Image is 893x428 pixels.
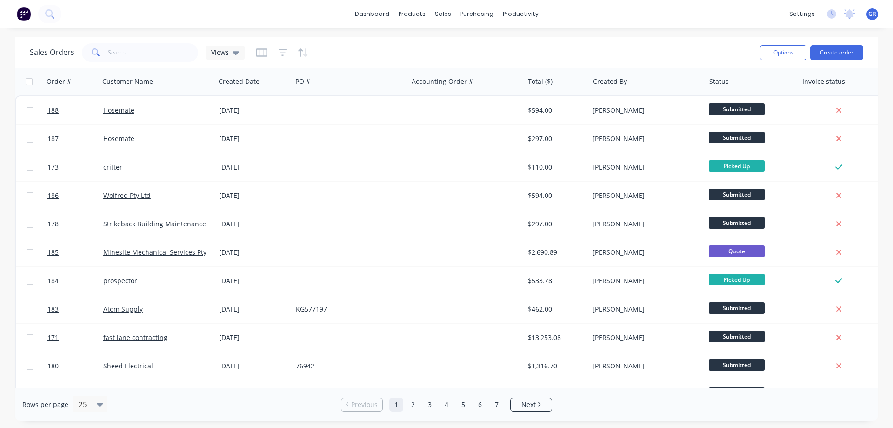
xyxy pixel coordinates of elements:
[219,191,288,200] div: [DATE]
[785,7,820,21] div: settings
[593,333,696,342] div: [PERSON_NAME]
[868,10,876,18] span: GR
[47,238,103,266] a: 185
[219,134,288,143] div: [DATE]
[219,77,260,86] div: Created Date
[521,400,536,409] span: Next
[219,163,288,172] div: [DATE]
[211,48,229,57] span: Views
[593,191,696,200] div: [PERSON_NAME]
[593,248,696,257] div: [PERSON_NAME]
[102,77,153,86] div: Customer Name
[709,189,765,200] span: Submitted
[47,361,59,371] span: 180
[528,134,582,143] div: $297.00
[341,400,382,409] a: Previous page
[47,125,103,153] a: 187
[593,305,696,314] div: [PERSON_NAME]
[103,134,134,143] a: Hosemate
[709,274,765,285] span: Picked Up
[593,361,696,371] div: [PERSON_NAME]
[47,305,59,314] span: 183
[440,398,453,412] a: Page 4
[295,77,310,86] div: PO #
[423,398,437,412] a: Page 3
[528,361,582,371] div: $1,316.70
[219,333,288,342] div: [DATE]
[709,359,765,371] span: Submitted
[593,77,627,86] div: Created By
[389,398,403,412] a: Page 1 is your current page
[103,191,151,200] a: Wolfred Pty Ltd
[802,77,845,86] div: Invoice status
[47,106,59,115] span: 188
[47,352,103,380] a: 180
[219,248,288,257] div: [DATE]
[108,43,199,62] input: Search...
[760,45,806,60] button: Options
[296,361,399,371] div: 76942
[47,333,59,342] span: 171
[47,267,103,295] a: 184
[47,210,103,238] a: 178
[47,191,59,200] span: 186
[709,331,765,342] span: Submitted
[490,398,504,412] a: Page 7
[709,245,765,257] span: Quote
[337,398,556,412] ul: Pagination
[30,48,74,57] h1: Sales Orders
[47,153,103,181] a: 173
[219,305,288,314] div: [DATE]
[528,191,582,200] div: $594.00
[456,7,498,21] div: purchasing
[528,276,582,285] div: $533.78
[709,103,765,115] span: Submitted
[47,295,103,323] a: 183
[528,333,582,342] div: $13,253.08
[103,276,137,285] a: prospector
[47,182,103,210] a: 186
[511,400,552,409] a: Next page
[709,302,765,314] span: Submitted
[219,361,288,371] div: [DATE]
[103,106,134,115] a: Hosemate
[103,305,143,313] a: Atom Supply
[22,400,68,409] span: Rows per page
[47,248,59,257] span: 185
[219,106,288,115] div: [DATE]
[709,77,729,86] div: Status
[47,219,59,229] span: 178
[351,400,378,409] span: Previous
[430,7,456,21] div: sales
[47,324,103,352] a: 171
[103,333,167,342] a: fast lane contracting
[412,77,473,86] div: Accounting Order #
[709,132,765,143] span: Submitted
[593,219,696,229] div: [PERSON_NAME]
[528,305,582,314] div: $462.00
[296,305,399,314] div: KG577197
[219,219,288,229] div: [DATE]
[103,248,218,257] a: Minesite Mechanical Services Pty Ltd
[709,160,765,172] span: Picked Up
[528,248,582,257] div: $2,690.89
[47,77,71,86] div: Order #
[47,276,59,285] span: 184
[103,361,153,370] a: Sheed Electrical
[593,134,696,143] div: [PERSON_NAME]
[47,134,59,143] span: 187
[219,276,288,285] div: [DATE]
[498,7,543,21] div: productivity
[528,163,582,172] div: $110.00
[394,7,430,21] div: products
[810,45,863,60] button: Create order
[103,219,206,228] a: Strikeback Building Maintenance
[593,276,696,285] div: [PERSON_NAME]
[709,387,765,399] span: Submitted
[350,7,394,21] a: dashboard
[593,106,696,115] div: [PERSON_NAME]
[103,163,122,171] a: critter
[528,219,582,229] div: $297.00
[528,77,553,86] div: Total ($)
[47,163,59,172] span: 173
